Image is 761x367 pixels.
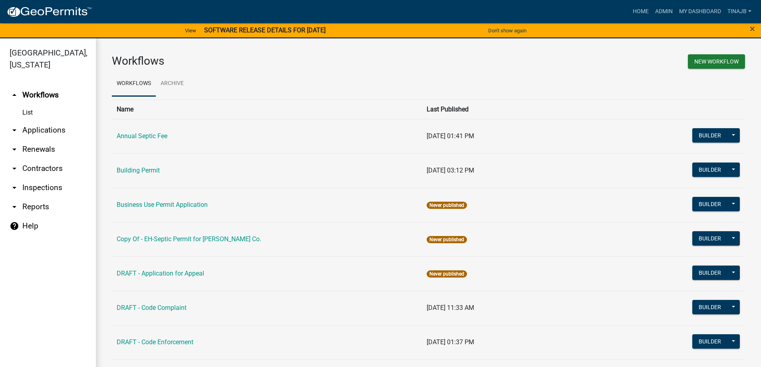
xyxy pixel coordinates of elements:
a: Annual Septic Fee [117,132,167,140]
span: [DATE] 03:12 PM [427,167,474,174]
span: [DATE] 11:33 AM [427,304,474,311]
span: [DATE] 01:37 PM [427,338,474,346]
a: DRAFT - Application for Appeal [117,270,204,277]
button: Builder [692,163,727,177]
button: Builder [692,300,727,314]
span: Never published [427,236,467,243]
i: arrow_drop_down [10,145,19,154]
i: arrow_drop_down [10,164,19,173]
span: [DATE] 01:41 PM [427,132,474,140]
button: Builder [692,197,727,211]
button: Builder [692,128,727,143]
a: Workflows [112,71,156,97]
i: help [10,221,19,231]
button: Builder [692,334,727,349]
a: Archive [156,71,189,97]
th: Last Published [422,99,628,119]
span: Never published [427,270,467,278]
i: arrow_drop_down [10,183,19,192]
a: My Dashboard [676,4,724,19]
a: Tinajb [724,4,755,19]
a: View [182,24,199,37]
button: Builder [692,231,727,246]
i: arrow_drop_down [10,125,19,135]
a: Home [630,4,652,19]
i: arrow_drop_up [10,90,19,100]
a: Copy Of - EH-Septic Permit for [PERSON_NAME] Co. [117,235,261,243]
h3: Workflows [112,54,423,68]
a: Admin [652,4,676,19]
button: Builder [692,266,727,280]
a: DRAFT - Code Complaint [117,304,187,311]
a: Business Use Permit Application [117,201,208,208]
a: DRAFT - Code Enforcement [117,338,193,346]
button: New Workflow [688,54,745,69]
button: Close [750,24,755,34]
button: Don't show again [485,24,530,37]
span: × [750,23,755,34]
th: Name [112,99,422,119]
a: Building Permit [117,167,160,174]
span: Never published [427,202,467,209]
strong: SOFTWARE RELEASE DETAILS FOR [DATE] [204,26,326,34]
i: arrow_drop_down [10,202,19,212]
